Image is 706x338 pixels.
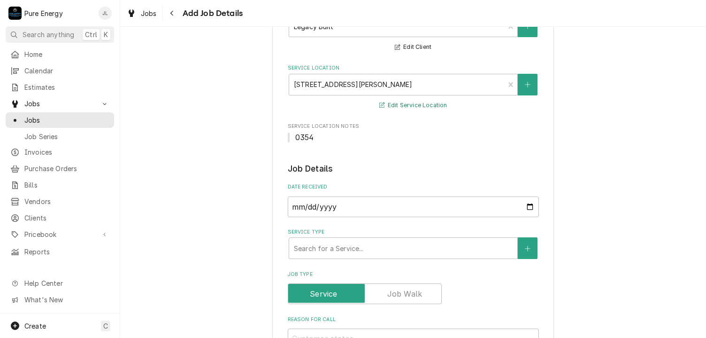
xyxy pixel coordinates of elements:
div: JL [99,7,112,20]
button: Create New Service [518,237,537,259]
div: Job Type [288,271,539,304]
a: Reports [6,244,114,259]
a: Vendors [6,194,114,209]
a: Clients [6,210,114,226]
span: Jobs [141,8,157,18]
a: Go to Jobs [6,96,114,111]
div: Pure Energy's Avatar [8,7,22,20]
span: Vendors [24,197,109,206]
label: Date Received [288,183,539,191]
span: Service Location Notes [288,132,539,143]
a: Go to What's New [6,292,114,307]
button: Navigate back [165,6,180,21]
button: Create New Location [518,74,537,95]
span: Add Job Details [180,7,243,20]
label: Service Location [288,64,539,72]
div: Service Location Notes [288,123,539,143]
a: Go to Help Center [6,275,114,291]
span: Purchase Orders [24,164,109,173]
span: Clients [24,213,109,223]
button: Edit Client [393,41,433,53]
div: James Linnenkamp's Avatar [99,7,112,20]
button: Edit Service Location [378,100,449,111]
span: Help Center [24,278,108,288]
a: Home [6,47,114,62]
span: Reports [24,247,109,257]
div: Client [288,7,539,53]
span: Bills [24,180,109,190]
div: Date Received [288,183,539,217]
a: Jobs [6,112,114,128]
input: yyyy-mm-dd [288,197,539,217]
span: Create [24,322,46,330]
label: Service Type [288,228,539,236]
span: Invoices [24,147,109,157]
div: Service Location [288,64,539,111]
span: What's New [24,295,108,305]
a: Purchase Orders [6,161,114,176]
a: Estimates [6,79,114,95]
a: Invoices [6,144,114,160]
span: Job Series [24,132,109,141]
div: Pure Energy [24,8,63,18]
div: P [8,7,22,20]
a: Bills [6,177,114,193]
span: Home [24,49,109,59]
span: K [104,30,108,39]
span: C [103,321,108,331]
button: Search anythingCtrlK [6,26,114,43]
span: 0354 [295,133,314,142]
label: Job Type [288,271,539,278]
a: Calendar [6,63,114,79]
a: Go to Pricebook [6,227,114,242]
span: Search anything [23,30,74,39]
svg: Create New Location [525,81,530,88]
a: Job Series [6,129,114,144]
svg: Create New Service [525,245,530,252]
span: Pricebook [24,229,95,239]
legend: Job Details [288,163,539,175]
span: Jobs [24,99,95,109]
div: Service Type [288,228,539,259]
a: Jobs [123,6,161,21]
span: Service Location Notes [288,123,539,130]
span: Ctrl [85,30,97,39]
span: Calendar [24,66,109,76]
span: Jobs [24,115,109,125]
label: Reason For Call [288,316,539,323]
span: Estimates [24,82,109,92]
